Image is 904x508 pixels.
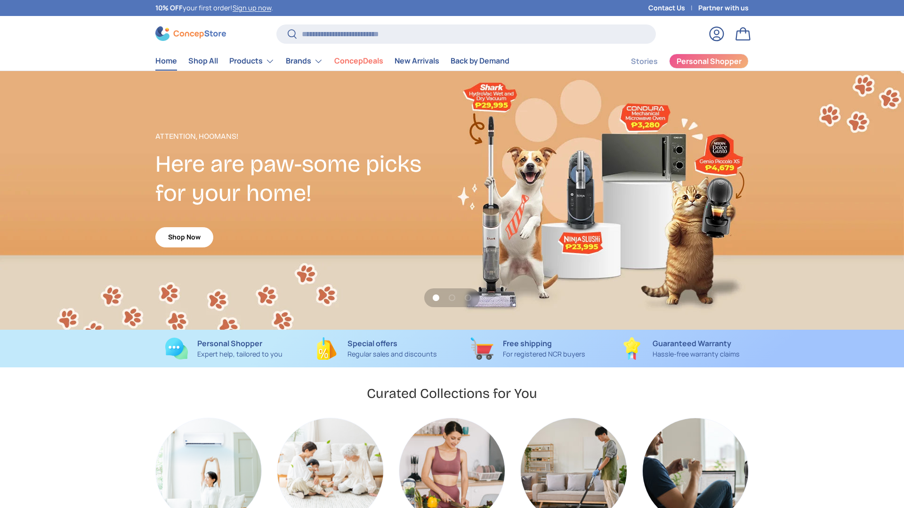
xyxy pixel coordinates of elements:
a: Products [229,52,274,71]
strong: Free shipping [503,338,552,349]
a: Sign up now [233,3,271,12]
summary: Brands [280,52,329,71]
summary: Products [224,52,280,71]
a: Shop Now [155,227,213,247]
a: ConcepDeals [334,52,383,70]
a: Home [155,52,177,70]
a: New Arrivals [395,52,439,70]
p: your first order! . [155,3,273,13]
h2: Curated Collections for You [367,385,537,402]
strong: Special offers [347,338,397,349]
a: Free shipping For registered NCR buyers [460,337,597,360]
p: Hassle-free warranty claims [653,349,740,359]
a: Brands [286,52,323,71]
strong: Guaranteed Warranty [653,338,731,349]
a: Personal Shopper Expert help, tailored to you [155,337,292,360]
a: Partner with us [698,3,749,13]
p: For registered NCR buyers [503,349,585,359]
nav: Primary [155,52,509,71]
p: Regular sales and discounts [347,349,437,359]
a: Shop All [188,52,218,70]
strong: Personal Shopper [197,338,262,349]
h2: Here are paw-some picks for your home! [155,150,452,208]
strong: 10% OFF [155,3,183,12]
p: Attention, Hoomans! [155,131,452,142]
a: Special offers Regular sales and discounts [307,337,444,360]
a: Stories [631,52,658,71]
a: Guaranteed Warranty Hassle-free warranty claims [612,337,749,360]
a: Personal Shopper [669,54,749,69]
img: ConcepStore [155,26,226,41]
a: Back by Demand [451,52,509,70]
span: Personal Shopper [677,57,742,65]
a: Contact Us [648,3,698,13]
p: Expert help, tailored to you [197,349,282,359]
nav: Secondary [608,52,749,71]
